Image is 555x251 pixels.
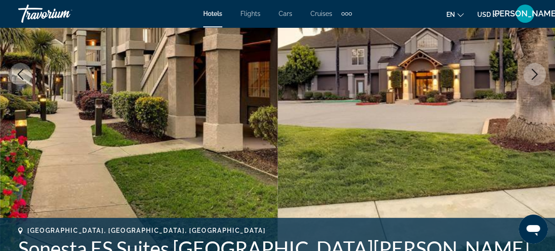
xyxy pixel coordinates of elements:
[523,63,546,86] button: Next image
[477,11,491,18] span: USD
[240,10,260,17] a: Flights
[477,8,500,21] button: Change currency
[27,227,265,234] span: [GEOGRAPHIC_DATA], [GEOGRAPHIC_DATA], [GEOGRAPHIC_DATA]
[519,215,548,244] iframe: Button to launch messaging window
[279,10,292,17] a: Cars
[18,2,109,26] a: Travorium
[341,6,352,21] button: Extra navigation items
[446,8,464,21] button: Change language
[203,10,222,17] a: Hotels
[9,63,32,86] button: Previous image
[446,11,455,18] span: en
[310,10,332,17] a: Cruises
[513,4,537,23] button: User Menu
